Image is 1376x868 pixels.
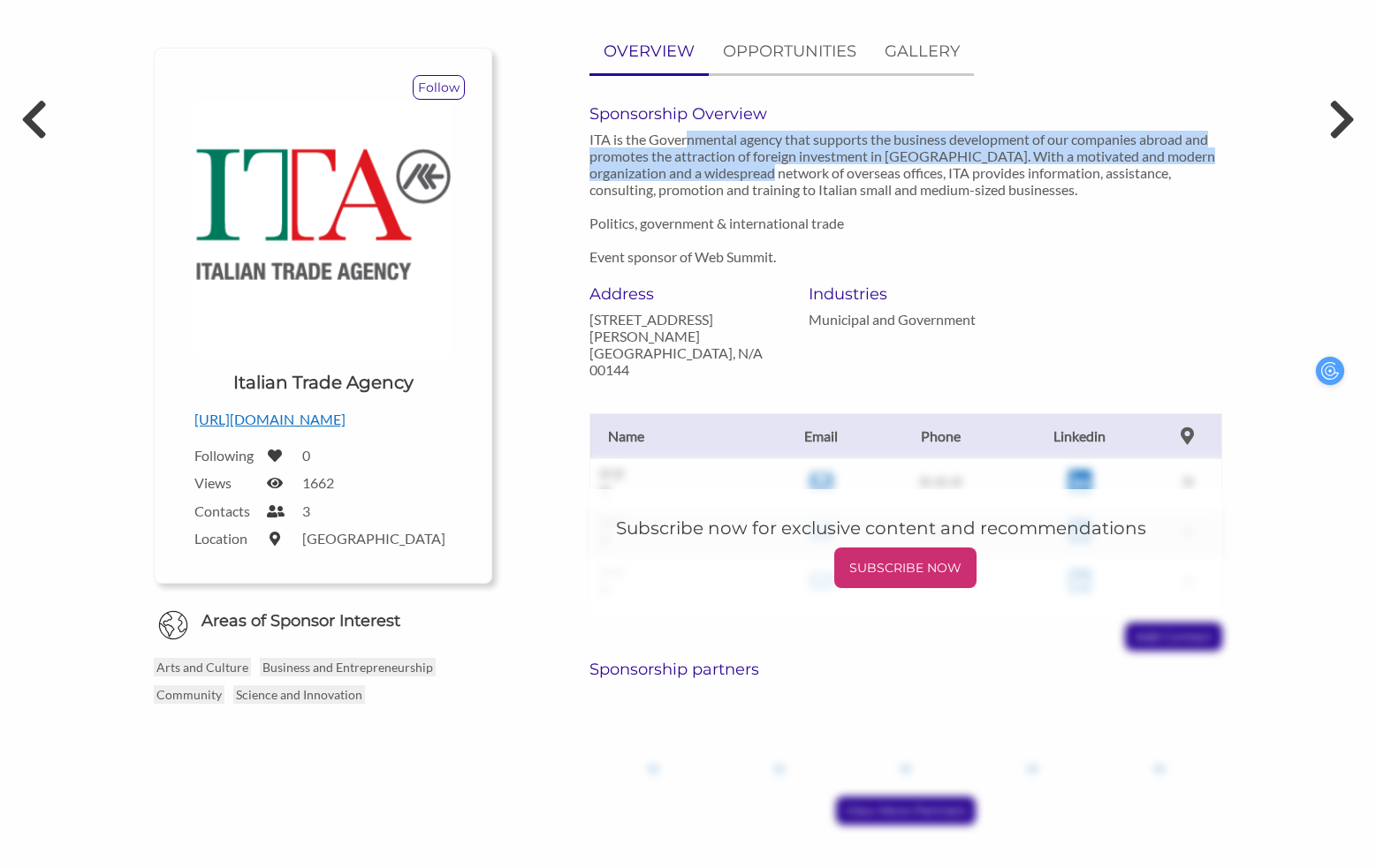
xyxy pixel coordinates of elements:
th: Email [766,413,876,458]
h6: Industries [809,284,1002,304]
label: 1662 [302,474,334,491]
img: Italian Trade Agency Logo [194,100,452,357]
p: 00144 [589,361,783,378]
p: [GEOGRAPHIC_DATA], N/A [589,344,783,361]
label: [GEOGRAPHIC_DATA] [302,530,445,547]
label: Location [194,530,256,547]
h6: Sponsorship partners [589,660,1222,679]
label: 3 [302,502,310,519]
p: Science and Innovation [233,685,365,704]
th: Linkedin [1005,413,1154,458]
label: Views [194,474,256,491]
p: [URL][DOMAIN_NAME] [194,408,452,431]
a: SUBSCRIBE NOW [616,547,1196,588]
p: Arts and Culture [154,658,251,676]
p: OVERVIEW [604,39,695,64]
p: Business and Entrepreneurship [260,658,436,676]
h6: Areas of Sponsor Interest [141,610,506,632]
h5: Subscribe now for exclusive content and recommendations [616,516,1196,540]
h6: Sponsorship Overview [589,104,1222,124]
p: SUBSCRIBE NOW [841,555,969,581]
th: Phone [876,413,1005,458]
p: [STREET_ADDRESS][PERSON_NAME] [589,311,783,344]
p: Community [154,685,224,704]
p: Follow [414,76,464,99]
p: OPPORTUNITIES [723,39,856,64]
img: Globe Icon [158,610,188,640]
th: Name [589,413,766,458]
p: GALLERY [885,39,960,64]
h1: Italian Trade Agency [233,370,414,395]
p: ITA is the Governmental agency that supports the business development of our companies abroad and... [589,131,1222,265]
label: Following [194,447,256,464]
label: Contacts [194,502,256,519]
p: Municipal and Government [809,311,1002,328]
label: 0 [302,447,310,464]
h6: Address [589,284,783,304]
